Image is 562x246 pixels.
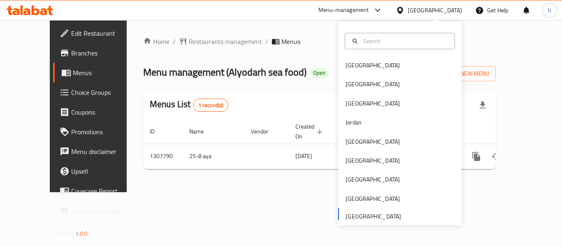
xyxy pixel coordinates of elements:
div: Open [310,68,329,78]
button: Add New Menu [432,66,496,81]
div: Export file [473,95,492,115]
div: [GEOGRAPHIC_DATA] [346,175,400,184]
span: Edit Restaurant [71,28,137,38]
td: 25-8 aya [183,144,244,169]
div: [GEOGRAPHIC_DATA] [346,156,400,165]
div: [GEOGRAPHIC_DATA] [346,194,400,203]
span: Menus [73,68,137,78]
h2: Menus List [150,98,228,112]
span: Promotions [71,127,137,137]
a: Menus [53,63,144,83]
span: Open [310,69,329,76]
span: Branches [71,48,137,58]
span: Version: [54,228,74,239]
a: Home [143,37,170,46]
a: Upsell [53,161,144,181]
button: more [467,147,486,166]
span: Coverage Report [71,186,137,196]
a: Grocery Checklist [53,201,144,221]
a: Menu disclaimer [53,142,144,161]
span: Vendor [251,126,279,136]
span: [DATE] [295,151,312,161]
div: [GEOGRAPHIC_DATA] [346,99,400,108]
span: Choice Groups [71,87,137,97]
div: Total records count [193,99,229,112]
div: Jordan [346,118,362,127]
span: Menu management ( Alyodarh sea food ) [143,63,307,81]
span: Menus [281,37,300,46]
span: Upsell [71,166,137,176]
span: 1 record(s) [193,101,228,109]
div: [GEOGRAPHIC_DATA] [346,137,400,146]
span: Coupons [71,107,137,117]
a: Branches [53,43,144,63]
div: [GEOGRAPHIC_DATA] [346,61,400,70]
span: Add New Menu [439,69,489,79]
span: ID [150,126,165,136]
span: 1.0.0 [75,228,88,239]
a: Coupons [53,102,144,122]
a: Restaurants management [179,37,262,46]
a: Promotions [53,122,144,142]
li: / [265,37,268,46]
div: Menu-management [318,5,369,15]
button: Change Status [486,147,506,166]
a: Coverage Report [53,181,144,201]
span: Created On [295,122,325,141]
span: Restaurants management [189,37,262,46]
span: Name [189,126,214,136]
input: Search [360,37,450,46]
span: Grocery Checklist [71,206,137,216]
nav: breadcrumb [143,37,496,46]
span: Menu disclaimer [71,147,137,156]
td: 1307790 [143,144,183,169]
span: h [548,6,551,15]
div: [GEOGRAPHIC_DATA] [408,6,462,15]
a: Edit Restaurant [53,23,144,43]
a: Choice Groups [53,83,144,102]
li: / [173,37,176,46]
div: [GEOGRAPHIC_DATA] [346,80,400,89]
